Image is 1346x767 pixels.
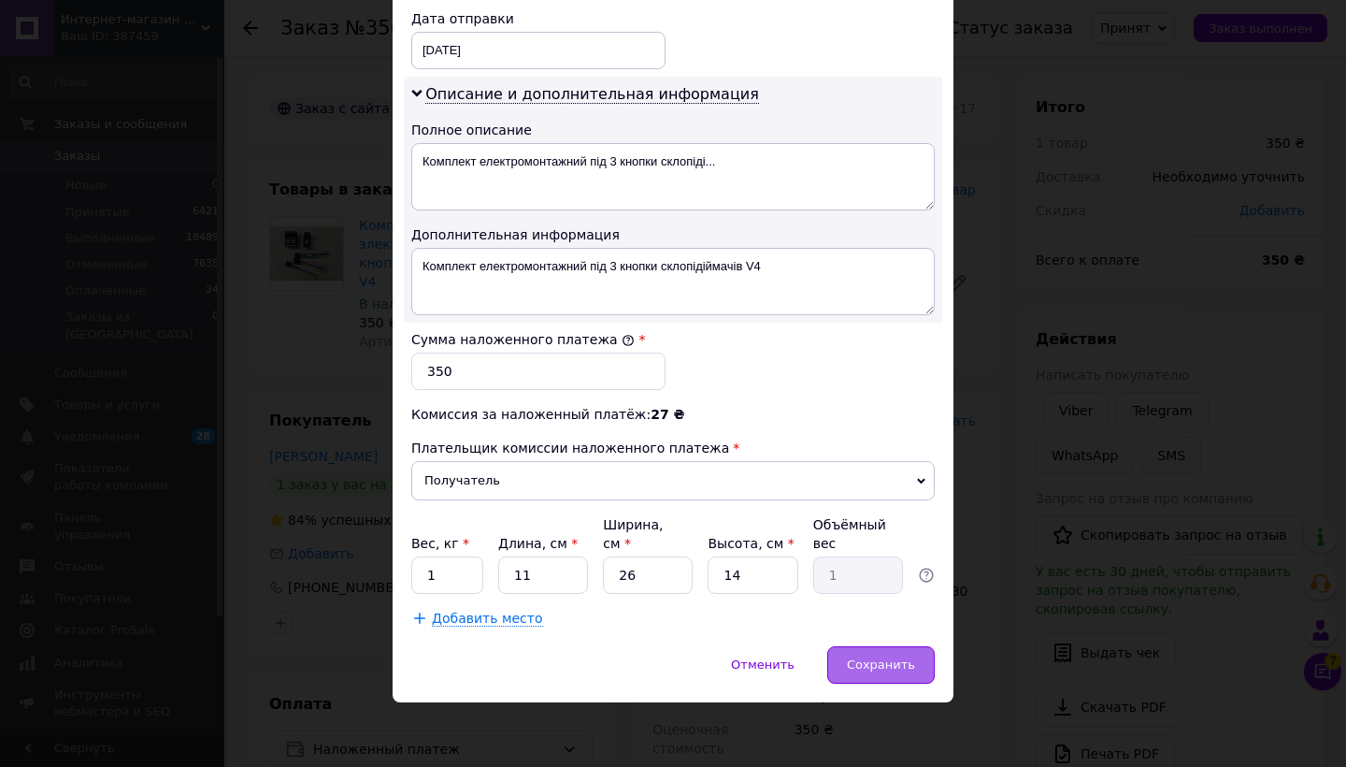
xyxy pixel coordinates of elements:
[425,85,759,104] span: Описание и дополнительная информация
[708,536,794,551] label: Высота, см
[847,658,915,672] span: Сохранить
[411,248,935,315] textarea: Комплект електромонтажний під 3 кнопки склопідіймачів V4
[411,441,729,456] span: Плательщик комиссии наложенного платежа
[411,332,635,347] label: Сумма наложенного платежа
[411,121,935,139] div: Полное описание
[731,658,795,672] span: Отменить
[411,225,935,244] div: Дополнительная информация
[411,461,935,500] span: Получатель
[411,536,469,551] label: Вес, кг
[411,405,935,424] div: Комиссия за наложенный платёж:
[411,9,666,28] div: Дата отправки
[498,536,578,551] label: Длина, см
[651,407,684,422] span: 27 ₴
[813,515,903,553] div: Объёмный вес
[603,517,663,551] label: Ширина, см
[432,611,543,627] span: Добавить место
[411,143,935,210] textarea: Комплект електромонтажний під 3 кнопки склопіді...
